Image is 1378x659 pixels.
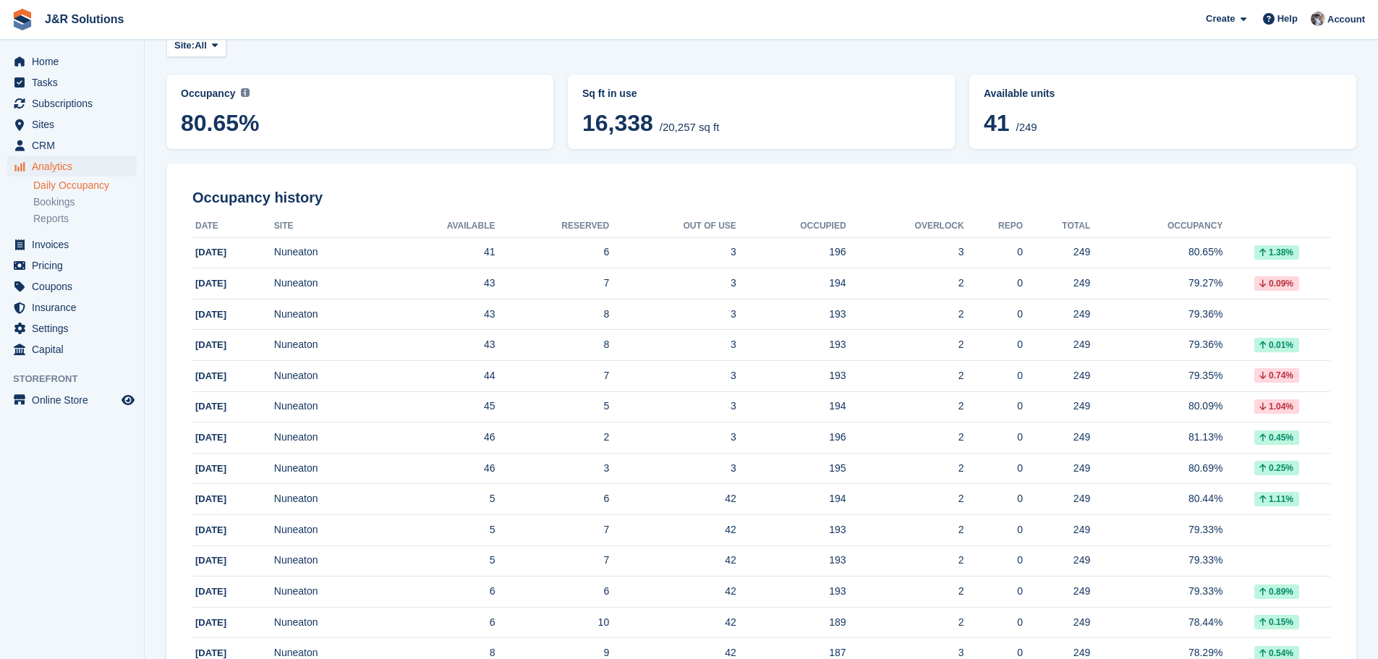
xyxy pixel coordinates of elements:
[964,399,1023,414] div: 0
[32,72,119,93] span: Tasks
[496,391,610,422] td: 5
[736,215,846,238] th: Occupied
[1023,299,1090,330] td: 249
[195,247,226,258] span: [DATE]
[379,484,495,515] td: 5
[1023,484,1090,515] td: 249
[846,615,964,630] div: 2
[195,586,226,597] span: [DATE]
[1023,545,1090,577] td: 249
[1254,276,1299,291] div: 0.09%
[846,399,964,414] div: 2
[379,577,495,608] td: 6
[1254,430,1299,445] div: 0.45%
[846,430,964,445] div: 2
[1254,368,1299,383] div: 0.74%
[1090,361,1222,392] td: 79.35%
[379,607,495,638] td: 6
[1254,584,1299,599] div: 0.89%
[195,647,226,658] span: [DATE]
[32,339,119,360] span: Capital
[496,607,610,638] td: 10
[195,309,226,320] span: [DATE]
[1023,361,1090,392] td: 249
[1090,215,1222,238] th: Occupancy
[32,276,119,297] span: Coupons
[964,276,1023,291] div: 0
[609,453,736,484] td: 3
[181,110,539,136] span: 80.65%
[195,524,226,535] span: [DATE]
[1277,12,1298,26] span: Help
[846,215,964,238] th: Overlock
[32,156,119,177] span: Analytics
[1090,577,1222,608] td: 79.33%
[7,390,137,410] a: menu
[195,463,226,474] span: [DATE]
[379,515,495,546] td: 5
[736,430,846,445] div: 196
[274,422,379,454] td: Nuneaton
[984,86,1342,101] abbr: Current percentage of units occupied or overlocked
[195,278,226,289] span: [DATE]
[33,212,137,226] a: Reports
[181,88,235,99] span: Occupancy
[609,484,736,515] td: 42
[1023,577,1090,608] td: 249
[1023,330,1090,361] td: 249
[32,135,119,156] span: CRM
[274,237,379,268] td: Nuneaton
[32,390,119,410] span: Online Store
[7,93,137,114] a: menu
[1090,545,1222,577] td: 79.33%
[846,245,964,260] div: 3
[1311,12,1325,26] img: Steve Revell
[274,330,379,361] td: Nuneaton
[195,401,226,412] span: [DATE]
[379,453,495,484] td: 46
[736,553,846,568] div: 193
[32,93,119,114] span: Subscriptions
[496,215,610,238] th: Reserved
[1090,237,1222,268] td: 80.65%
[379,422,495,454] td: 46
[32,114,119,135] span: Sites
[846,522,964,537] div: 2
[1254,492,1299,506] div: 1.11%
[379,391,495,422] td: 45
[582,88,637,99] span: Sq ft in use
[736,522,846,537] div: 193
[1023,607,1090,638] td: 249
[846,461,964,476] div: 2
[39,7,129,31] a: J&R Solutions
[274,268,379,299] td: Nuneaton
[609,545,736,577] td: 42
[846,368,964,383] div: 2
[195,370,226,381] span: [DATE]
[964,584,1023,599] div: 0
[192,215,274,238] th: Date
[7,255,137,276] a: menu
[1254,338,1299,352] div: 0.01%
[496,361,610,392] td: 7
[736,461,846,476] div: 195
[496,453,610,484] td: 3
[1327,12,1365,27] span: Account
[609,515,736,546] td: 42
[379,299,495,330] td: 43
[274,577,379,608] td: Nuneaton
[964,307,1023,322] div: 0
[609,391,736,422] td: 3
[1023,391,1090,422] td: 249
[736,399,846,414] div: 194
[660,121,720,133] span: /20,257 sq ft
[174,38,195,53] span: Site:
[736,337,846,352] div: 193
[496,422,610,454] td: 2
[964,245,1023,260] div: 0
[1090,453,1222,484] td: 80.69%
[274,391,379,422] td: Nuneaton
[609,422,736,454] td: 3
[1090,515,1222,546] td: 79.33%
[274,299,379,330] td: Nuneaton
